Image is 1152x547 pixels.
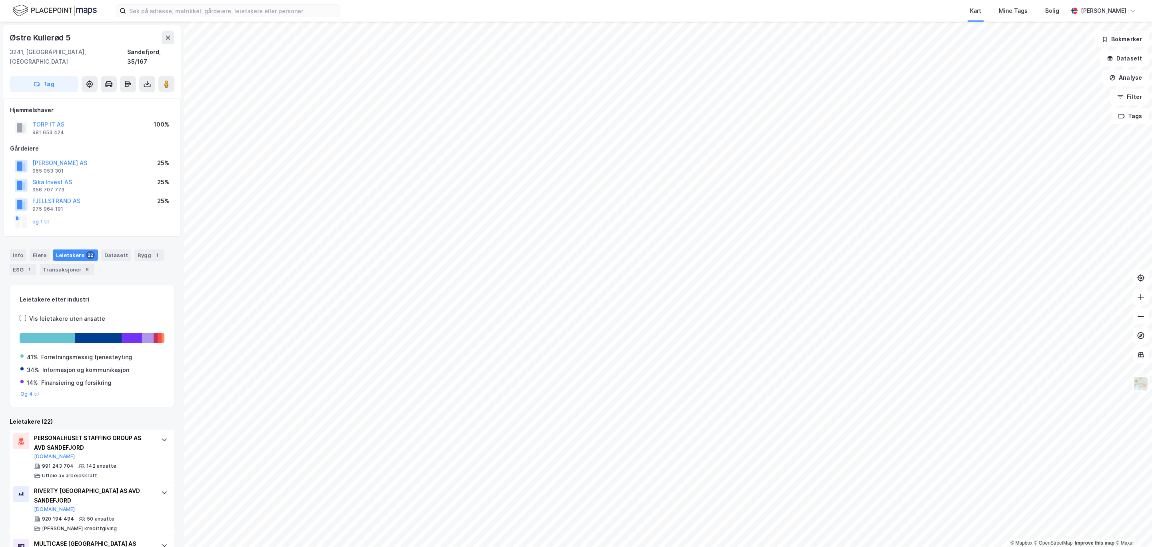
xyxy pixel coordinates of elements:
img: logo.f888ab2527a4732fd821a326f86c7f29.svg [13,4,97,18]
div: 975 964 191 [32,206,63,212]
button: [DOMAIN_NAME] [34,453,75,460]
button: Tags [1112,108,1149,124]
div: [PERSON_NAME] [1081,6,1126,16]
div: Leietakere [53,249,98,261]
div: Vis leietakere uten ansatte [29,314,105,324]
div: [PERSON_NAME] kredittgiving [42,525,117,532]
div: 1 [153,251,161,259]
div: 981 653 424 [32,129,64,136]
iframe: Chat Widget [1112,509,1152,547]
button: Filter [1110,89,1149,105]
div: Gårdeiere [10,144,174,153]
div: 920 194 494 [42,516,74,522]
div: Transaksjoner [40,264,94,275]
img: Z [1133,376,1148,391]
div: 142 ansatte [86,463,116,469]
div: PERSONALHUSET STAFFING GROUP AS AVD SANDEFJORD [34,433,153,452]
div: 25% [157,177,169,187]
div: 25% [157,196,169,206]
div: 41% [27,352,38,362]
button: Datasett [1100,50,1149,66]
button: [DOMAIN_NAME] [34,506,75,513]
button: Og 4 til [20,391,39,397]
div: Østre Kullerød 5 [10,31,72,44]
div: 50 ansatte [87,516,114,522]
div: Leietakere (22) [10,417,174,426]
div: Forretningsmessig tjenesteyting [41,352,132,362]
a: Mapbox [1010,540,1032,546]
div: Hjemmelshaver [10,105,174,115]
button: Bokmerker [1095,31,1149,47]
div: 956 707 773 [32,187,64,193]
div: 100% [154,120,169,129]
div: ESG [10,264,36,275]
div: Finansiering og forsikring [41,378,111,388]
div: 3241, [GEOGRAPHIC_DATA], [GEOGRAPHIC_DATA] [10,47,127,66]
div: Leietakere etter industri [20,295,164,304]
input: Søk på adresse, matrikkel, gårdeiere, leietakere eller personer [126,5,340,17]
div: Bygg [134,249,164,261]
div: Informasjon og kommunikasjon [42,365,129,375]
div: Kart [970,6,981,16]
div: 25% [157,158,169,168]
button: Analyse [1102,70,1149,86]
button: Tag [10,76,78,92]
div: Info [10,249,26,261]
div: RIVERTY [GEOGRAPHIC_DATA] AS AVD SANDEFJORD [34,486,153,505]
a: Improve this map [1075,540,1114,546]
div: 22 [86,251,95,259]
div: Datasett [101,249,131,261]
div: 965 053 301 [32,168,64,174]
div: 991 243 704 [42,463,74,469]
div: Bolig [1045,6,1059,16]
div: 6 [83,265,91,273]
div: 1 [25,265,33,273]
div: Sandefjord, 35/167 [127,47,174,66]
a: OpenStreetMap [1034,540,1073,546]
div: Eiere [30,249,50,261]
div: 34% [27,365,39,375]
div: 14% [27,378,38,388]
div: Mine Tags [999,6,1028,16]
div: Utleie av arbeidskraft [42,473,97,479]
